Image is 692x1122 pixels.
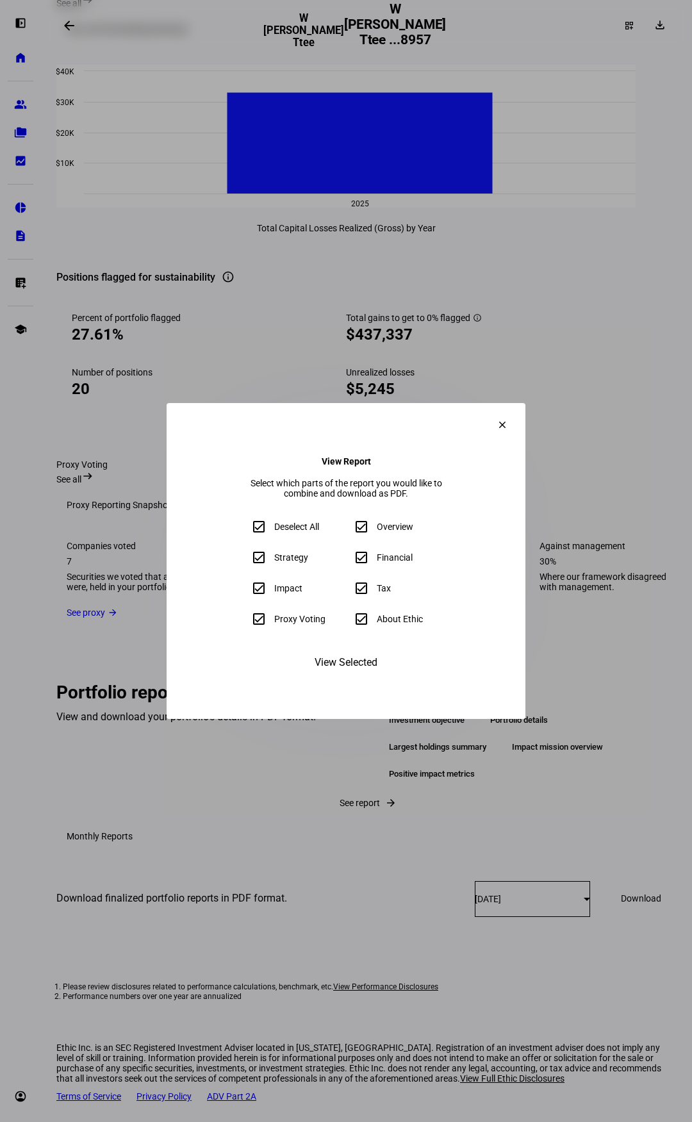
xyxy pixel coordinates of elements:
div: Deselect All [274,522,319,532]
button: View Selected [297,647,395,678]
div: About Ethic [377,614,423,624]
div: Financial [377,552,413,563]
div: Strategy [274,552,308,563]
div: Tax [377,583,391,593]
div: Overview [377,522,413,532]
mat-icon: clear [497,419,508,431]
h4: View Report [322,456,371,466]
div: Impact [274,583,302,593]
span: View Selected [315,647,377,678]
div: Select which parts of the report you would like to combine and download as PDF. [243,478,449,499]
div: Proxy Voting [274,614,325,624]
